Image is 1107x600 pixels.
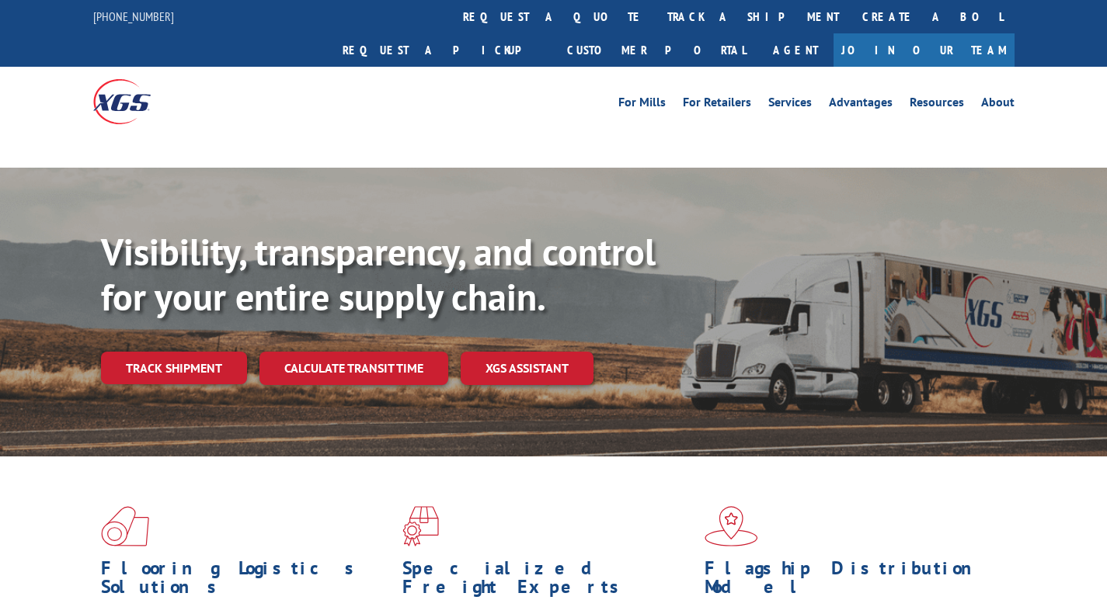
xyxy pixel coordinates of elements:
[683,96,751,113] a: For Retailers
[461,352,594,385] a: XGS ASSISTANT
[331,33,555,67] a: Request a pickup
[259,352,448,385] a: Calculate transit time
[768,96,812,113] a: Services
[757,33,834,67] a: Agent
[618,96,666,113] a: For Mills
[555,33,757,67] a: Customer Portal
[910,96,964,113] a: Resources
[101,227,656,321] b: Visibility, transparency, and control for your entire supply chain.
[93,9,174,24] a: [PHONE_NUMBER]
[402,506,439,546] img: xgs-icon-focused-on-flooring-red
[101,506,149,546] img: xgs-icon-total-supply-chain-intelligence-red
[981,96,1015,113] a: About
[705,506,758,546] img: xgs-icon-flagship-distribution-model-red
[829,96,893,113] a: Advantages
[834,33,1015,67] a: Join Our Team
[101,352,247,384] a: Track shipment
